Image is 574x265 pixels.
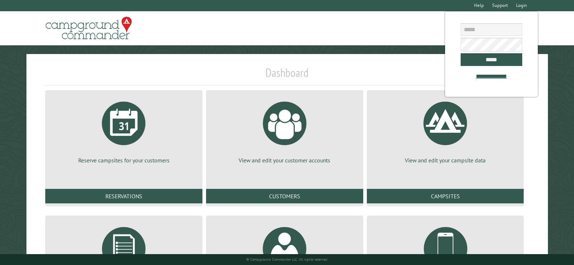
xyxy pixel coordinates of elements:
[206,189,363,203] a: Customers
[215,156,355,164] p: View and edit your customer accounts
[45,189,202,203] a: Reservations
[246,257,328,262] small: © Campground Commander LLC. All rights reserved.
[43,14,134,42] img: Campground Commander
[376,156,515,164] p: View and edit your campsite data
[43,66,531,86] h1: Dashboard
[215,96,355,164] a: View and edit your customer accounts
[376,96,515,164] a: View and edit your campsite data
[54,156,194,164] p: Reserve campsites for your customers
[367,189,524,203] a: Campsites
[54,96,194,164] a: Reserve campsites for your customers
